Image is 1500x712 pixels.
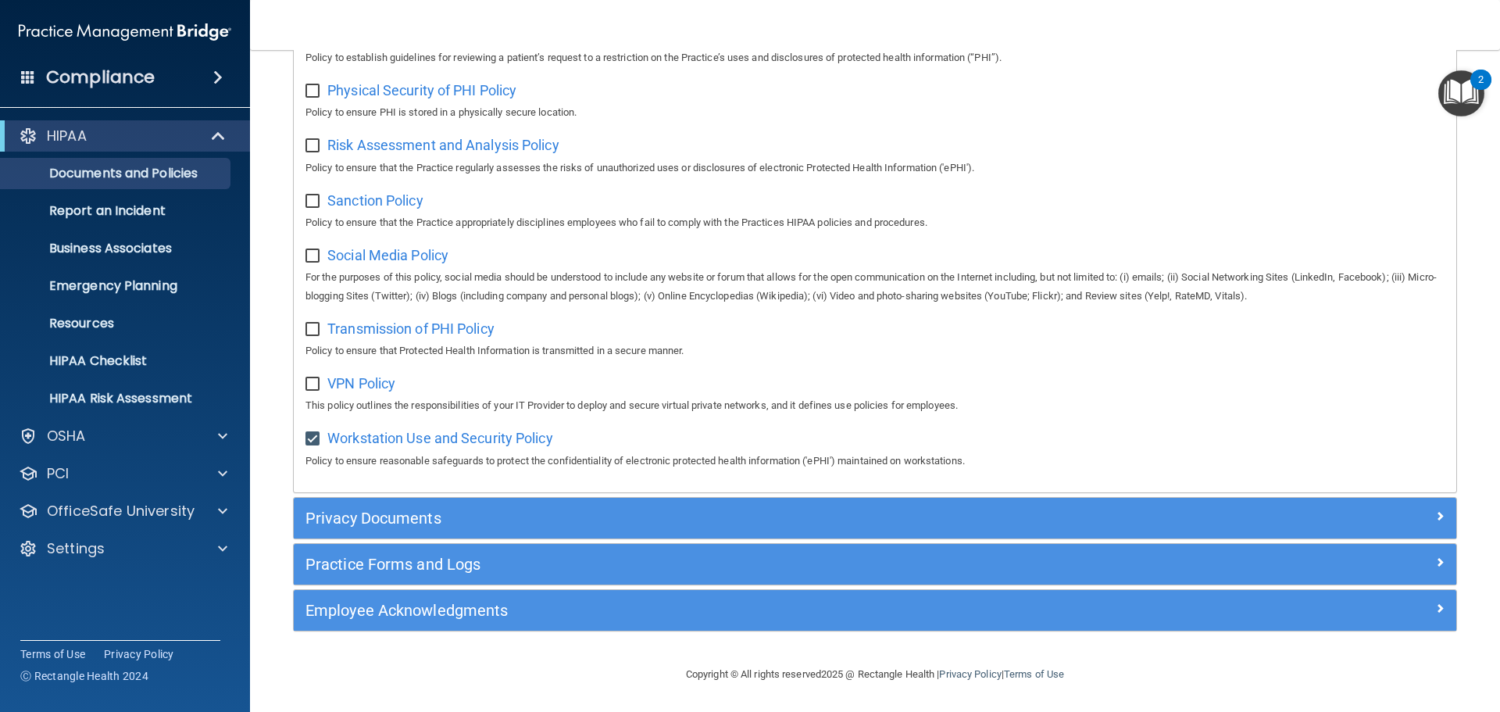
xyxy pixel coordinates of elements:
[305,48,1445,67] p: Policy to establish guidelines for reviewing a patient’s request to a restriction on the Practice...
[305,159,1445,177] p: Policy to ensure that the Practice regularly assesses the risks of unauthorized uses or disclosur...
[19,127,227,145] a: HIPAA
[47,464,69,483] p: PCI
[939,668,1001,680] a: Privacy Policy
[327,320,495,337] span: Transmission of PHI Policy
[47,539,105,558] p: Settings
[10,166,223,181] p: Documents and Policies
[590,649,1160,699] div: Copyright © All rights reserved 2025 @ Rectangle Health | |
[305,602,1154,619] h5: Employee Acknowledgments
[1478,80,1484,100] div: 2
[305,552,1445,577] a: Practice Forms and Logs
[47,127,87,145] p: HIPAA
[327,82,516,98] span: Physical Security of PHI Policy
[10,278,223,294] p: Emergency Planning
[305,506,1445,531] a: Privacy Documents
[305,396,1445,415] p: This policy outlines the responsibilities of your IT Provider to deploy and secure virtual privat...
[327,375,395,392] span: VPN Policy
[19,464,227,483] a: PCI
[305,556,1154,573] h5: Practice Forms and Logs
[1438,70,1484,116] button: Open Resource Center, 2 new notifications
[10,241,223,256] p: Business Associates
[305,598,1445,623] a: Employee Acknowledgments
[305,103,1445,122] p: Policy to ensure PHI is stored in a physically secure location.
[19,427,227,445] a: OSHA
[10,353,223,369] p: HIPAA Checklist
[19,539,227,558] a: Settings
[10,391,223,406] p: HIPAA Risk Assessment
[305,510,1154,527] h5: Privacy Documents
[305,213,1445,232] p: Policy to ensure that the Practice appropriately disciplines employees who fail to comply with th...
[1004,668,1064,680] a: Terms of Use
[104,646,174,662] a: Privacy Policy
[327,430,553,446] span: Workstation Use and Security Policy
[1230,601,1481,664] iframe: Drift Widget Chat Controller
[10,316,223,331] p: Resources
[305,342,1445,360] p: Policy to ensure that Protected Health Information is transmitted in a secure manner.
[305,268,1445,306] p: For the purposes of this policy, social media should be understood to include any website or foru...
[305,452,1445,470] p: Policy to ensure reasonable safeguards to protect the confidentiality of electronic protected hea...
[327,137,559,153] span: Risk Assessment and Analysis Policy
[327,192,423,209] span: Sanction Policy
[46,66,155,88] h4: Compliance
[19,16,231,48] img: PMB logo
[20,668,148,684] span: Ⓒ Rectangle Health 2024
[327,247,448,263] span: Social Media Policy
[10,203,223,219] p: Report an Incident
[47,427,86,445] p: OSHA
[20,646,85,662] a: Terms of Use
[19,502,227,521] a: OfficeSafe University
[47,502,195,521] p: OfficeSafe University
